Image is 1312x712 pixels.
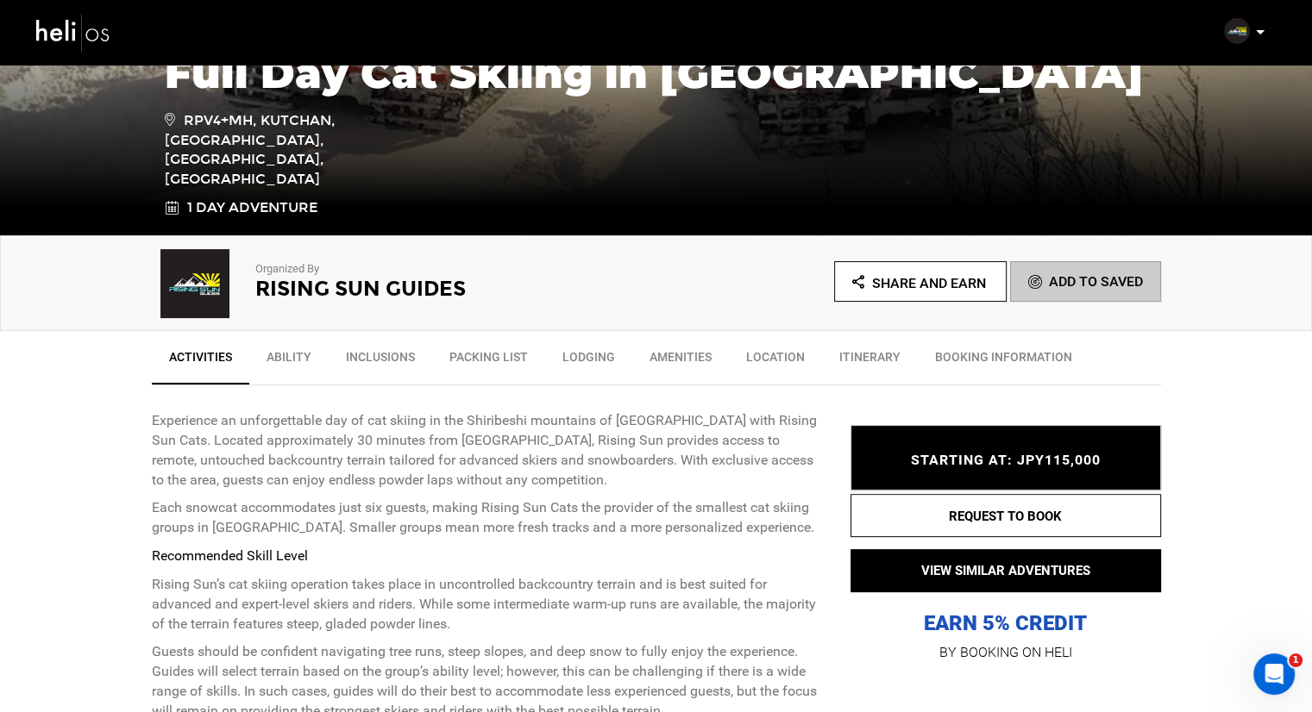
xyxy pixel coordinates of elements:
a: Inclusions [329,340,432,383]
span: STARTING AT: JPY115,000 [911,452,1101,468]
iframe: Intercom live chat [1253,653,1295,695]
a: Amenities [632,340,729,383]
img: heli-logo [35,9,112,55]
p: Experience an unforgettable day of cat skiing in the Shiribeshi mountains of [GEOGRAPHIC_DATA] wi... [152,411,825,490]
a: BOOKING INFORMATION [918,340,1089,383]
p: Organized By [255,261,609,278]
p: EARN 5% CREDIT [851,438,1161,637]
h2: Rising Sun Guides [255,278,609,300]
p: Rising Sun’s cat skiing operation takes place in uncontrolled backcountry terrain and is best sui... [152,575,825,634]
a: Ability [249,340,329,383]
button: REQUEST TO BOOK [851,494,1161,537]
a: Lodging [545,340,632,383]
a: Packing List [432,340,545,383]
p: Each snowcat accommodates just six guests, making Rising Sun Cats the provider of the smallest ca... [152,498,825,538]
h1: Full Day Cat Skiing in [GEOGRAPHIC_DATA] [165,50,1148,97]
span: Share and Earn [872,275,986,291]
a: Activities [152,340,249,384]
button: VIEW SIMILAR ADVENTURES [851,549,1161,592]
span: 1 Day Adventure [187,198,317,218]
strong: Recommended Skill Level [152,547,308,564]
img: b42dc30c5a3f3bbb55c67b877aded823.png [152,249,238,318]
a: Itinerary [822,340,918,383]
img: b42dc30c5a3f3bbb55c67b877aded823.png [1224,18,1250,44]
span: 1 [1289,653,1303,667]
a: Location [729,340,822,383]
p: BY BOOKING ON HELI [851,640,1161,665]
span: RPV4+MH, Kutchan, [GEOGRAPHIC_DATA], [GEOGRAPHIC_DATA], [GEOGRAPHIC_DATA] [165,109,411,190]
